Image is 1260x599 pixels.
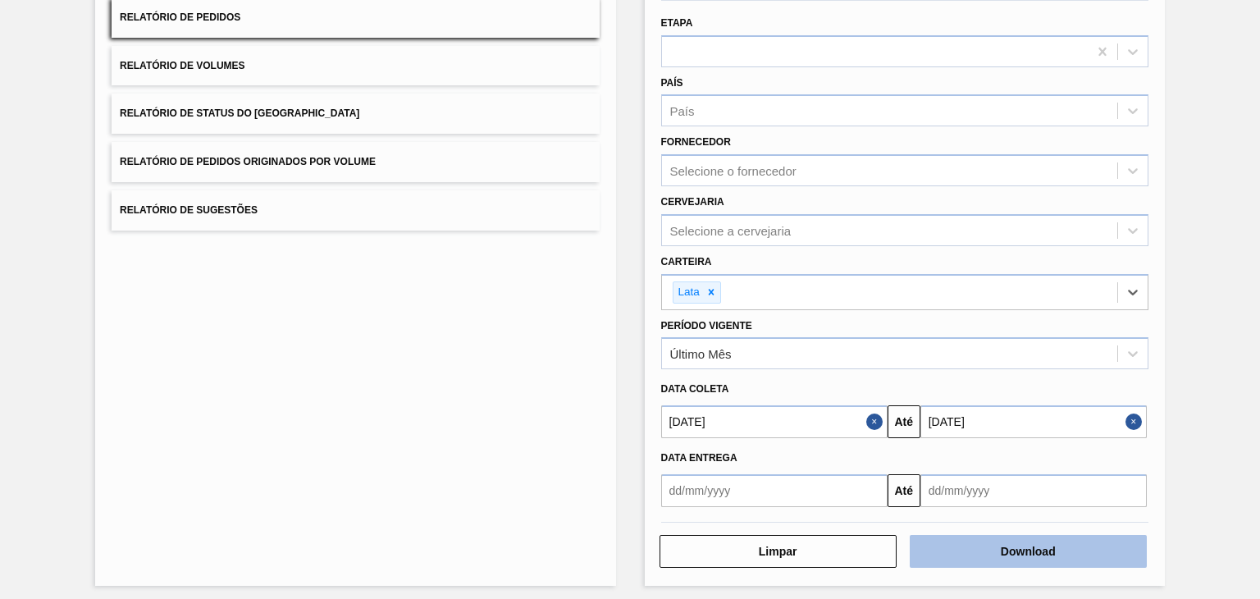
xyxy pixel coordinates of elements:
[661,77,683,89] label: País
[120,156,376,167] span: Relatório de Pedidos Originados por Volume
[661,320,752,332] label: Período Vigente
[112,46,599,86] button: Relatório de Volumes
[910,535,1147,568] button: Download
[112,142,599,182] button: Relatório de Pedidos Originados por Volume
[888,474,920,507] button: Até
[661,17,693,29] label: Etapa
[661,136,731,148] label: Fornecedor
[661,256,712,267] label: Carteira
[673,282,702,303] div: Lata
[120,11,240,23] span: Relatório de Pedidos
[920,474,1147,507] input: dd/mm/yyyy
[120,107,359,119] span: Relatório de Status do [GEOGRAPHIC_DATA]
[670,104,695,118] div: País
[920,405,1147,438] input: dd/mm/yyyy
[120,60,244,71] span: Relatório de Volumes
[661,452,737,464] span: Data Entrega
[670,223,792,237] div: Selecione a cervejaria
[112,190,599,231] button: Relatório de Sugestões
[120,204,258,216] span: Relatório de Sugestões
[660,535,897,568] button: Limpar
[1125,405,1147,438] button: Close
[888,405,920,438] button: Até
[661,474,888,507] input: dd/mm/yyyy
[866,405,888,438] button: Close
[670,347,732,361] div: Último Mês
[661,405,888,438] input: dd/mm/yyyy
[112,94,599,134] button: Relatório de Status do [GEOGRAPHIC_DATA]
[670,164,797,178] div: Selecione o fornecedor
[661,196,724,208] label: Cervejaria
[661,383,729,395] span: Data coleta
